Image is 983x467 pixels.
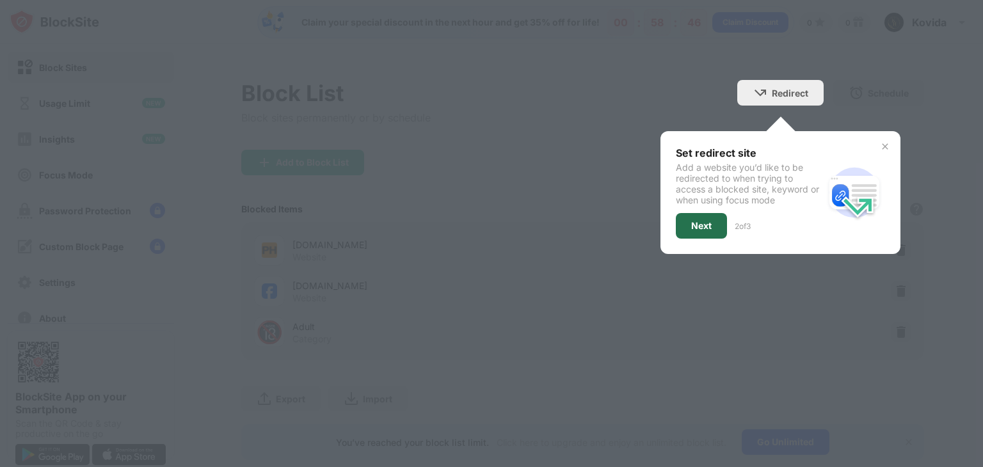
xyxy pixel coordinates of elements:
div: Redirect [772,88,808,99]
div: Add a website you’d like to be redirected to when trying to access a blocked site, keyword or whe... [676,162,824,205]
img: redirect.svg [824,162,885,223]
img: x-button.svg [880,141,890,152]
div: 2 of 3 [735,221,751,231]
div: Next [691,221,712,231]
div: Set redirect site [676,146,824,159]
